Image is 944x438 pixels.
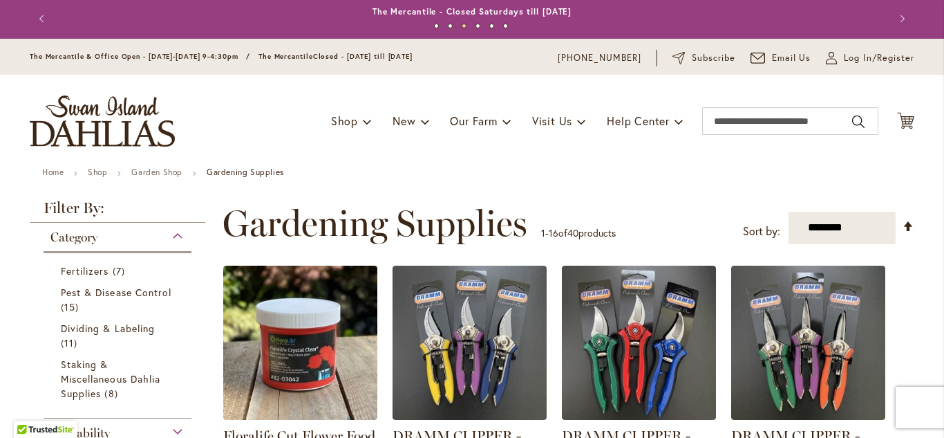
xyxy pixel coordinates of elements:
span: 15 [61,300,82,314]
a: Garden Shop [131,167,182,177]
a: Dividing &amp; Labeling [61,321,178,350]
strong: Gardening Supplies [207,167,284,177]
img: Floralife Cut Flower Food [223,266,377,420]
span: 7 [113,264,129,278]
strong: Filter By: [30,201,205,223]
span: 40 [567,226,578,239]
button: 2 of 6 [448,24,453,28]
p: - of products [541,222,616,244]
button: 5 of 6 [489,24,494,28]
span: New [393,113,415,128]
a: Pest &amp; Disease Control [61,285,178,314]
button: Previous [30,5,57,33]
img: DRAMM CLIPPER - Compact Pruner [393,266,547,420]
button: 4 of 6 [475,24,480,28]
span: Pest & Disease Control [61,286,171,299]
span: Staking & Miscellaneous Dahlia Supplies [61,358,160,400]
span: Our Farm [450,113,497,128]
a: Staking &amp; Miscellaneous Dahlia Supplies [61,357,178,401]
a: store logo [30,95,175,147]
span: Shop [331,113,358,128]
button: 3 of 6 [462,24,466,28]
a: The Mercantile - Closed Saturdays till [DATE] [372,6,572,17]
button: Next [887,5,914,33]
iframe: Launch Accessibility Center [10,389,49,428]
a: DRAMM CLIPPER - Compact Shear [731,410,885,423]
span: Help Center [607,113,670,128]
button: 1 of 6 [434,24,439,28]
a: DRAMM CLIPPER - Bypass Pruner [562,410,716,423]
img: DRAMM CLIPPER - Bypass Pruner [562,266,716,420]
span: 1 [541,226,545,239]
span: 8 [104,386,121,401]
a: Email Us [751,51,811,65]
span: Category [50,230,97,245]
a: Floralife Cut Flower Food [223,410,377,423]
span: Visit Us [532,113,572,128]
img: DRAMM CLIPPER - Compact Shear [731,266,885,420]
a: Log In/Register [826,51,914,65]
span: 16 [549,226,558,239]
a: Shop [88,167,107,177]
span: Log In/Register [844,51,914,65]
span: The Mercantile & Office Open - [DATE]-[DATE] 9-4:30pm / The Mercantile [30,52,313,61]
span: Email Us [772,51,811,65]
span: Closed - [DATE] till [DATE] [313,52,413,61]
span: Gardening Supplies [223,203,527,244]
span: 11 [61,336,81,350]
label: Sort by: [743,219,780,244]
span: Subscribe [692,51,735,65]
a: DRAMM CLIPPER - Compact Pruner [393,410,547,423]
a: Subscribe [672,51,735,65]
span: Dividing & Labeling [61,322,155,335]
a: [PHONE_NUMBER] [558,51,641,65]
span: Fertilizers [61,264,109,277]
button: 6 of 6 [503,24,508,28]
a: Fertilizers [61,264,178,278]
a: Home [42,167,64,177]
